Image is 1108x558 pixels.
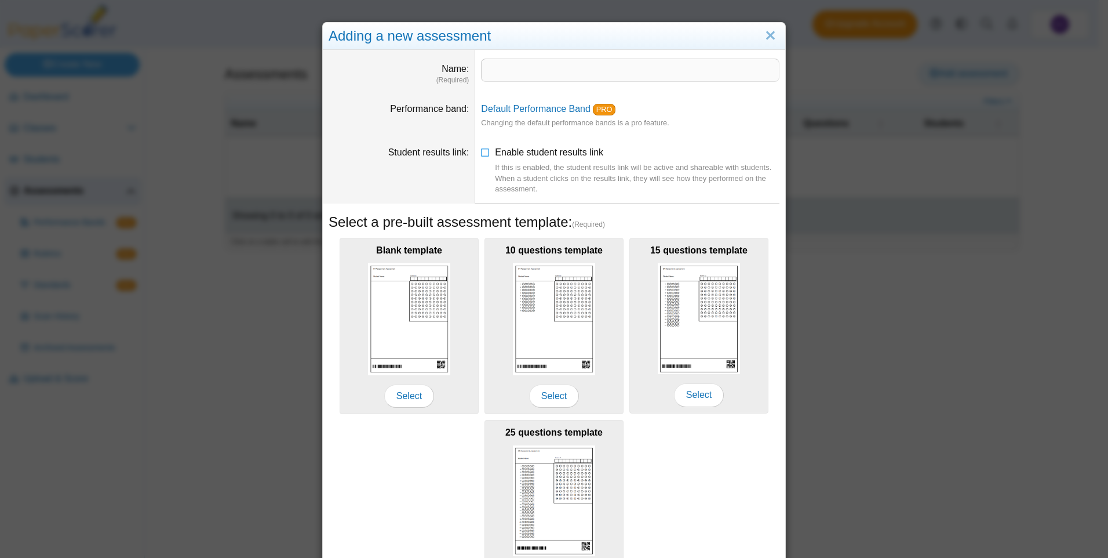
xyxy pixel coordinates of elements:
b: Blank template [376,245,442,255]
h5: Select a pre-built assessment template: [329,212,779,232]
b: 25 questions template [505,427,603,437]
img: scan_sheet_blank.png [368,263,450,375]
label: Student results link [388,147,469,157]
img: scan_sheet_25_questions.png [513,445,595,557]
a: Close [761,26,779,46]
dfn: (Required) [329,75,469,85]
span: Select [384,385,434,408]
div: Adding a new assessment [323,23,785,50]
label: Performance band [390,104,469,114]
label: Name [442,64,469,74]
a: PRO [593,104,615,115]
b: 15 questions template [650,245,748,255]
span: (Required) [572,220,605,230]
b: 10 questions template [505,245,603,255]
span: Enable student results link [495,147,779,194]
small: Changing the default performance bands is a pro feature. [481,118,669,127]
img: scan_sheet_15_questions.png [658,263,740,374]
span: Select [674,383,724,407]
div: If this is enabled, the student results link will be active and shareable with students. When a s... [495,162,779,194]
span: Select [529,385,579,408]
img: scan_sheet_10_questions.png [513,263,595,375]
a: Default Performance Band [481,104,591,114]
